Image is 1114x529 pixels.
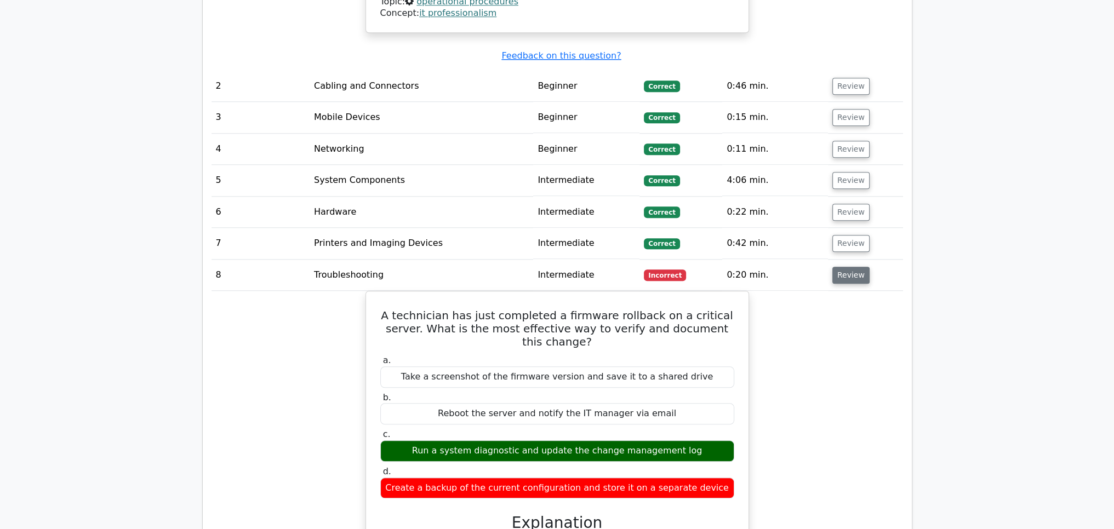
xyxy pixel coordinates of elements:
[722,134,828,165] td: 0:11 min.
[722,197,828,228] td: 0:22 min.
[644,112,679,123] span: Correct
[722,102,828,133] td: 0:15 min.
[310,71,533,102] td: Cabling and Connectors
[380,478,734,499] div: Create a backup of the current configuration and store it on a separate device
[383,392,391,403] span: b.
[644,81,679,91] span: Correct
[644,206,679,217] span: Correct
[212,71,310,102] td: 2
[501,50,621,61] a: Feedback on this question?
[832,109,870,126] button: Review
[832,78,870,95] button: Review
[419,8,496,18] a: it professionalism
[380,403,734,424] div: Reboot the server and notify the IT manager via email
[212,228,310,259] td: 7
[644,269,686,280] span: Incorrect
[212,165,310,196] td: 5
[533,228,639,259] td: Intermediate
[380,8,734,19] div: Concept:
[533,197,639,228] td: Intermediate
[722,260,828,291] td: 0:20 min.
[722,71,828,102] td: 0:46 min.
[383,355,391,365] span: a.
[383,429,391,439] span: c.
[832,235,870,252] button: Review
[832,267,870,284] button: Review
[310,102,533,133] td: Mobile Devices
[212,197,310,228] td: 6
[832,204,870,221] button: Review
[383,466,391,476] span: d.
[722,228,828,259] td: 0:42 min.
[212,260,310,291] td: 8
[722,165,828,196] td: 4:06 min.
[380,440,734,462] div: Run a system diagnostic and update the change management log
[212,102,310,133] td: 3
[832,141,870,158] button: Review
[379,309,735,348] h5: A technician has just completed a firmware rollback on a critical server. What is the most effect...
[310,134,533,165] td: Networking
[533,260,639,291] td: Intermediate
[533,134,639,165] td: Beginner
[533,102,639,133] td: Beginner
[310,165,533,196] td: System Components
[832,172,870,189] button: Review
[310,260,533,291] td: Troubleshooting
[533,71,639,102] td: Beginner
[533,165,639,196] td: Intermediate
[310,228,533,259] td: Printers and Imaging Devices
[644,143,679,154] span: Correct
[310,197,533,228] td: Hardware
[644,238,679,249] span: Correct
[380,366,734,388] div: Take a screenshot of the firmware version and save it to a shared drive
[212,134,310,165] td: 4
[644,175,679,186] span: Correct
